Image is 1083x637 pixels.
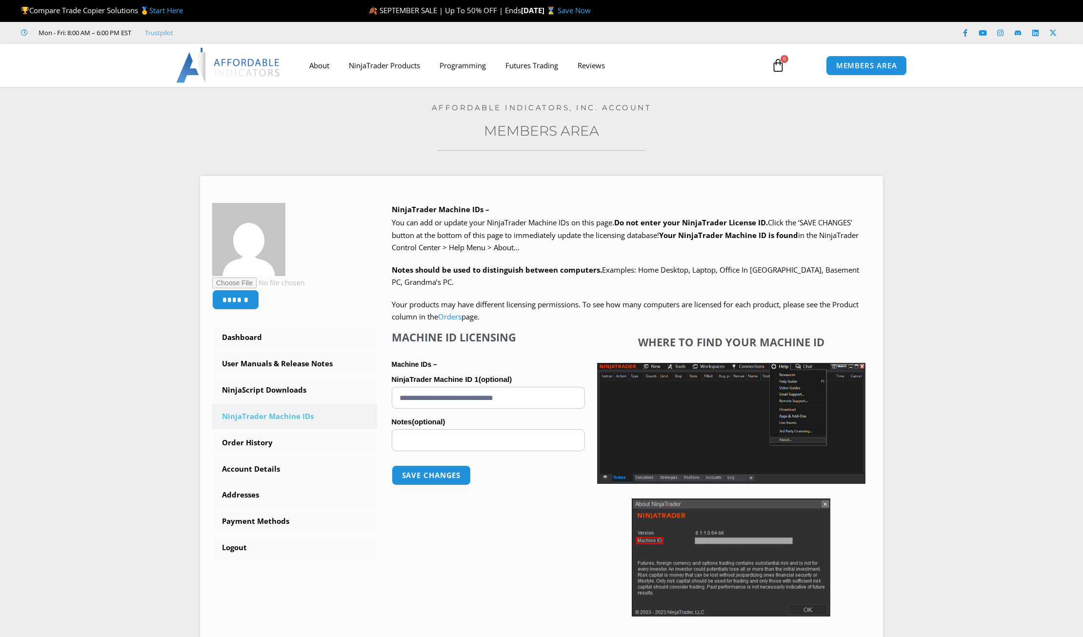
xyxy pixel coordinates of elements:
[484,122,599,139] a: Members Area
[212,404,377,429] a: NinjaTrader Machine IDs
[479,375,512,383] span: (optional)
[21,7,29,14] img: 🏆
[659,230,798,240] strong: Your NinjaTrader Machine ID is found
[438,312,461,321] a: Orders
[568,54,615,77] a: Reviews
[368,5,521,15] span: 🍂 SEPTEMBER SALE | Up To 50% OFF | Ends
[212,325,377,350] a: Dashboard
[212,351,377,377] a: User Manuals & Release Notes
[176,48,281,83] img: LogoAI | Affordable Indicators – NinjaTrader
[558,5,591,15] a: Save Now
[212,378,377,403] a: NinjaScript Downloads
[826,56,907,76] a: MEMBERS AREA
[149,5,183,15] a: Start Here
[836,62,897,69] span: MEMBERS AREA
[392,218,859,252] span: Click the ‘SAVE CHANGES’ button at the bottom of this page to immediately update the licensing da...
[212,457,377,482] a: Account Details
[212,325,377,560] nav: Account pages
[432,103,652,112] a: Affordable Indicators, Inc. Account
[781,55,788,63] span: 0
[412,418,445,426] span: (optional)
[21,5,183,15] span: Compare Trade Copier Solutions 🥇
[392,331,585,343] h4: Machine ID Licensing
[339,54,430,77] a: NinjaTrader Products
[597,363,865,484] img: Screenshot 2025-01-17 1155544 | Affordable Indicators – NinjaTrader
[757,51,800,80] a: 0
[36,27,131,39] span: Mon - Fri: 8:00 AM – 6:00 PM EST
[597,336,865,348] h4: Where to find your Machine ID
[300,54,339,77] a: About
[145,27,173,39] a: Trustpilot
[212,509,377,534] a: Payment Methods
[212,535,377,560] a: Logout
[392,415,585,429] label: Notes
[392,299,859,322] span: Your products may have different licensing permissions. To see how many computers are licensed fo...
[614,218,768,227] b: Do not enter your NinjaTrader License ID.
[392,360,437,368] strong: Machine IDs –
[392,372,585,387] label: NinjaTrader Machine ID 1
[521,5,558,15] strong: [DATE] ⌛
[212,482,377,508] a: Addresses
[496,54,568,77] a: Futures Trading
[212,203,285,276] img: fe8d45d4872a62f2ee1ee909b28b8c9588f1dbef0405191979db17876b7d2778
[392,204,489,214] b: NinjaTrader Machine IDs –
[632,498,830,617] img: Screenshot 2025-01-17 114931 | Affordable Indicators – NinjaTrader
[392,265,859,287] span: Examples: Home Desktop, Laptop, Office In [GEOGRAPHIC_DATA], Basement PC, Grandma’s PC.
[212,430,377,456] a: Order History
[392,218,614,227] span: You can add or update your NinjaTrader Machine IDs on this page.
[300,54,760,77] nav: Menu
[430,54,496,77] a: Programming
[392,465,471,485] button: Save changes
[392,265,602,275] strong: Notes should be used to distinguish between computers.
